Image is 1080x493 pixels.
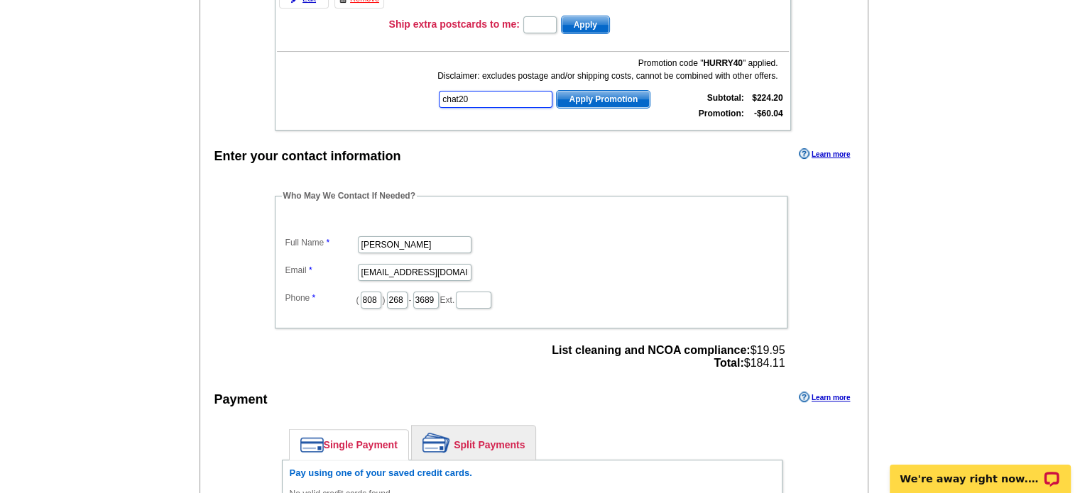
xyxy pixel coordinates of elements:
[552,344,750,356] strong: List cleaning and NCOA compliance:
[557,91,650,108] span: Apply Promotion
[290,430,408,460] a: Single Payment
[556,90,650,109] button: Apply Promotion
[285,264,356,277] label: Email
[412,426,535,460] a: Split Payments
[422,433,450,453] img: split-payment.png
[752,93,782,103] strong: $224.20
[703,58,743,68] b: HURRY40
[699,109,744,118] strong: Promotion:
[214,390,268,409] div: Payment
[282,288,780,310] dd: ( ) - Ext.
[799,148,850,160] a: Learn more
[552,344,785,370] span: $19.95 $184.11
[880,448,1080,493] iframe: LiveChat chat widget
[437,57,778,82] div: Promotion code " " applied. Disclaimer: excludes postage and/or shipping costs, cannot be combine...
[707,93,744,103] strong: Subtotal:
[285,292,356,304] label: Phone
[282,189,417,202] legend: Who May We Contact If Needed?
[754,109,783,118] strong: -$60.04
[214,147,401,166] div: Enter your contact information
[389,18,520,31] h3: Ship extra postcards to me:
[714,357,743,369] strong: Total:
[561,16,610,34] button: Apply
[285,236,356,249] label: Full Name
[562,16,609,33] span: Apply
[290,467,775,479] h6: Pay using one of your saved credit cards.
[799,392,850,403] a: Learn more
[300,437,324,453] img: single-payment.png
